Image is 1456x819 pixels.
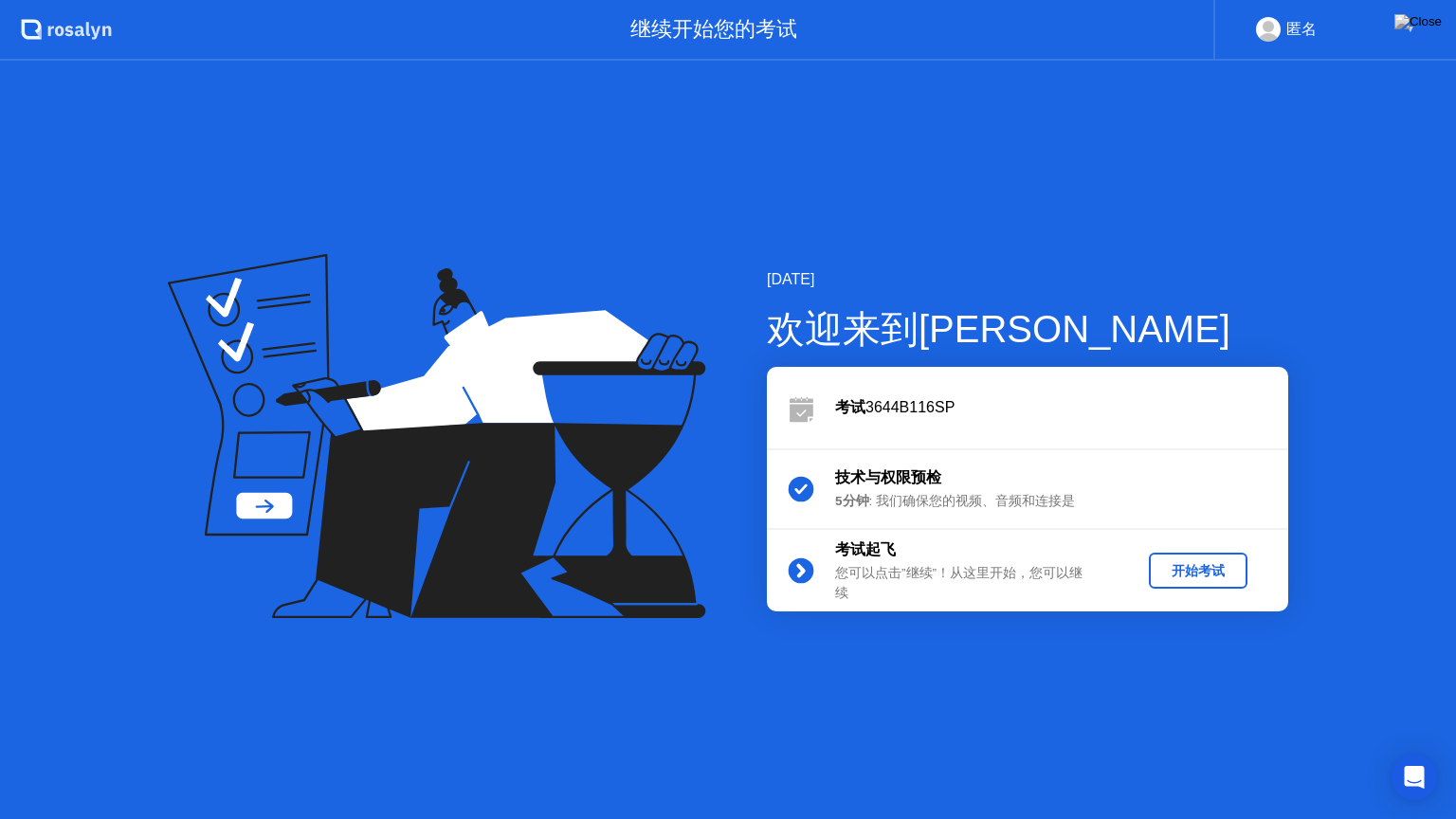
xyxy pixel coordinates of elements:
b: 考试起飞 [835,541,896,557]
b: 5分钟 [835,494,869,508]
div: : 我们确保您的视频、音频和连接是 [835,492,1108,511]
button: 开始考试 [1149,553,1247,589]
div: 匿名 [1286,17,1317,42]
div: 您可以点击”继续”！从这里开始，您可以继续 [835,564,1108,603]
div: 开始考试 [1156,562,1240,580]
div: [DATE] [767,268,1288,291]
b: 技术与权限预检 [835,469,941,485]
div: Open Intercom Messenger [1392,755,1437,800]
div: 3644B116SP [835,396,1288,419]
img: Close [1394,14,1442,29]
b: 考试 [835,399,865,415]
div: 欢迎来到[PERSON_NAME] [767,300,1288,357]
